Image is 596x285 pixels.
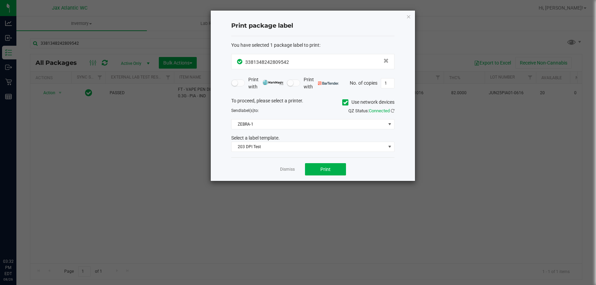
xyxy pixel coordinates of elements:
[240,108,254,113] span: label(s)
[231,42,319,48] span: You have selected 1 package label to print
[231,22,394,30] h4: Print package label
[231,108,259,113] span: Send to:
[342,99,394,106] label: Use network devices
[280,167,295,172] a: Dismiss
[348,108,394,113] span: QZ Status:
[320,167,331,172] span: Print
[7,230,27,251] iframe: Resource center
[226,134,400,142] div: Select a label template.
[369,108,390,113] span: Connected
[248,76,283,90] span: Print with
[350,80,377,85] span: No. of copies
[263,80,283,85] img: mark_magic_cybra.png
[232,142,386,152] span: 203 DPI Test
[226,97,400,108] div: To proceed, please select a printer.
[237,58,244,65] span: In Sync
[304,76,339,90] span: Print with
[232,119,386,129] span: ZEBRA-1
[305,163,346,175] button: Print
[245,59,289,65] span: 3381348242809542
[231,42,394,49] div: :
[318,82,339,85] img: bartender.png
